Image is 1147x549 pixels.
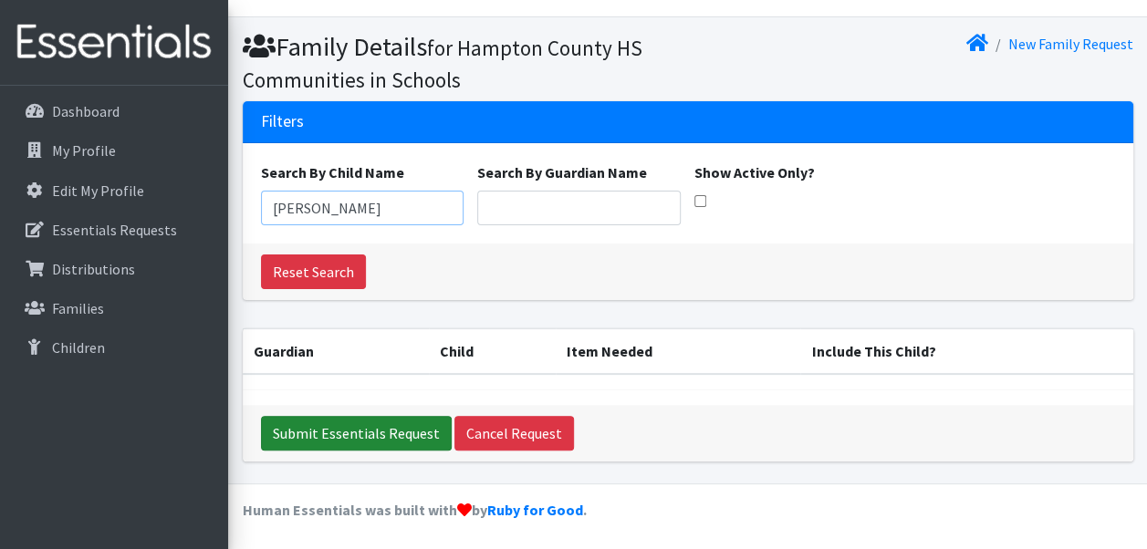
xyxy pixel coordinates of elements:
a: Reset Search [261,254,366,289]
input: Submit Essentials Request [261,416,452,451]
p: Dashboard [52,102,120,120]
a: New Family Request [1008,35,1133,53]
a: Edit My Profile [7,172,221,209]
a: Dashboard [7,93,221,129]
a: Children [7,329,221,366]
a: Essentials Requests [7,212,221,248]
th: Child [429,329,556,375]
a: My Profile [7,132,221,169]
th: Item Needed [556,329,800,375]
th: Guardian [243,329,430,375]
a: Cancel Request [454,416,574,451]
label: Search By Guardian Name [477,161,647,183]
p: Essentials Requests [52,221,177,239]
label: Search By Child Name [261,161,404,183]
a: Families [7,290,221,326]
a: Distributions [7,251,221,287]
strong: Human Essentials was built with by . [243,501,587,519]
p: Distributions [52,260,135,278]
h3: Filters [261,112,304,131]
p: My Profile [52,141,116,160]
p: Families [52,299,104,317]
p: Edit My Profile [52,181,144,200]
small: for Hampton County HS Communities in Schools [243,35,642,93]
p: Children [52,338,105,357]
label: Show Active Only? [694,161,815,183]
img: HumanEssentials [7,12,221,73]
h1: Family Details [243,31,682,94]
th: Include This Child? [800,329,1132,375]
a: Ruby for Good [487,501,583,519]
